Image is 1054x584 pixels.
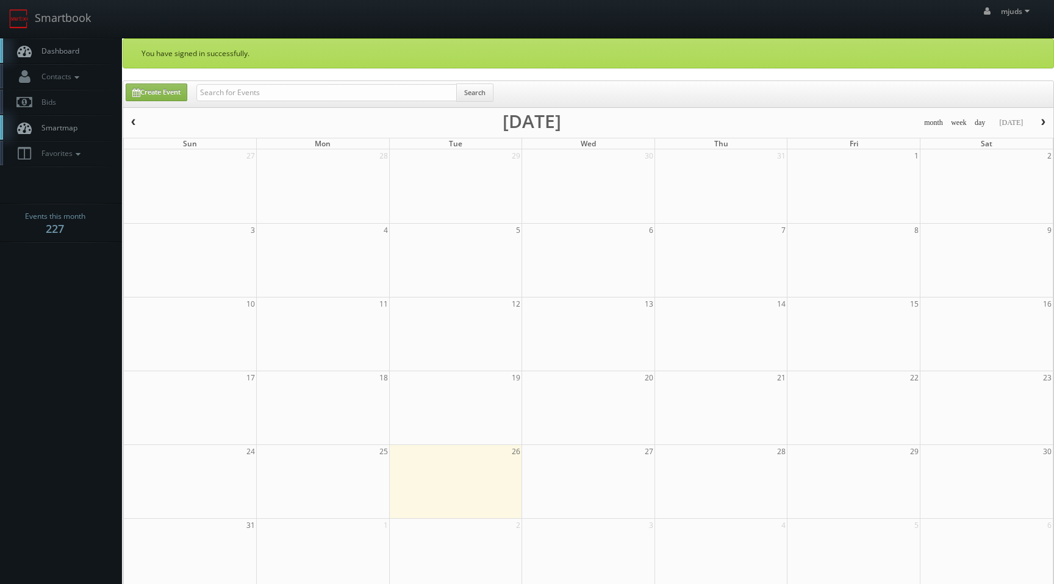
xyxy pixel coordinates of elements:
span: 6 [648,224,654,237]
span: 22 [909,371,920,384]
span: 27 [644,445,654,458]
span: 16 [1042,297,1053,310]
span: 30 [644,149,654,162]
span: 23 [1042,371,1053,384]
span: 1 [913,149,920,162]
span: 26 [511,445,522,458]
button: week [947,115,971,130]
span: 18 [378,371,389,384]
span: 19 [511,371,522,384]
span: 30 [1042,445,1053,458]
button: day [970,115,990,130]
span: 7 [780,224,787,237]
span: 1 [382,519,389,532]
button: month [920,115,947,130]
span: 6 [1046,519,1053,532]
span: 17 [245,371,256,384]
span: 29 [909,445,920,458]
span: Contacts [35,71,82,82]
span: 4 [382,224,389,237]
span: 5 [515,224,522,237]
span: Fri [850,138,858,149]
span: Sun [183,138,197,149]
span: 3 [249,224,256,237]
span: Events this month [25,210,85,223]
span: 11 [378,297,389,310]
span: 3 [648,519,654,532]
span: 13 [644,297,654,310]
span: 12 [511,297,522,310]
span: 14 [776,297,787,310]
span: 4 [780,519,787,532]
span: 29 [511,149,522,162]
span: Mon [315,138,331,149]
span: 21 [776,371,787,384]
span: 28 [378,149,389,162]
span: Favorites [35,148,84,158]
span: 20 [644,371,654,384]
input: Search for Events [196,84,457,101]
span: 24 [245,445,256,458]
span: 2 [515,519,522,532]
span: 28 [776,445,787,458]
span: 31 [245,519,256,532]
span: 25 [378,445,389,458]
span: 10 [245,297,256,310]
span: Thu [714,138,728,149]
span: 27 [245,149,256,162]
span: 15 [909,297,920,310]
button: [DATE] [995,115,1027,130]
span: Sat [981,138,992,149]
span: Dashboard [35,46,79,56]
button: Search [456,84,493,102]
span: Smartmap [35,123,77,133]
strong: 227 [46,221,64,236]
img: smartbook-logo.png [9,9,29,29]
h2: [DATE] [503,115,561,127]
span: Tue [449,138,462,149]
span: Wed [581,138,596,149]
p: You have signed in successfully. [142,48,1035,59]
span: 5 [913,519,920,532]
span: 8 [913,224,920,237]
span: 2 [1046,149,1053,162]
a: Create Event [126,84,187,101]
span: Bids [35,97,56,107]
span: 9 [1046,224,1053,237]
span: mjuds [1001,6,1033,16]
span: 31 [776,149,787,162]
